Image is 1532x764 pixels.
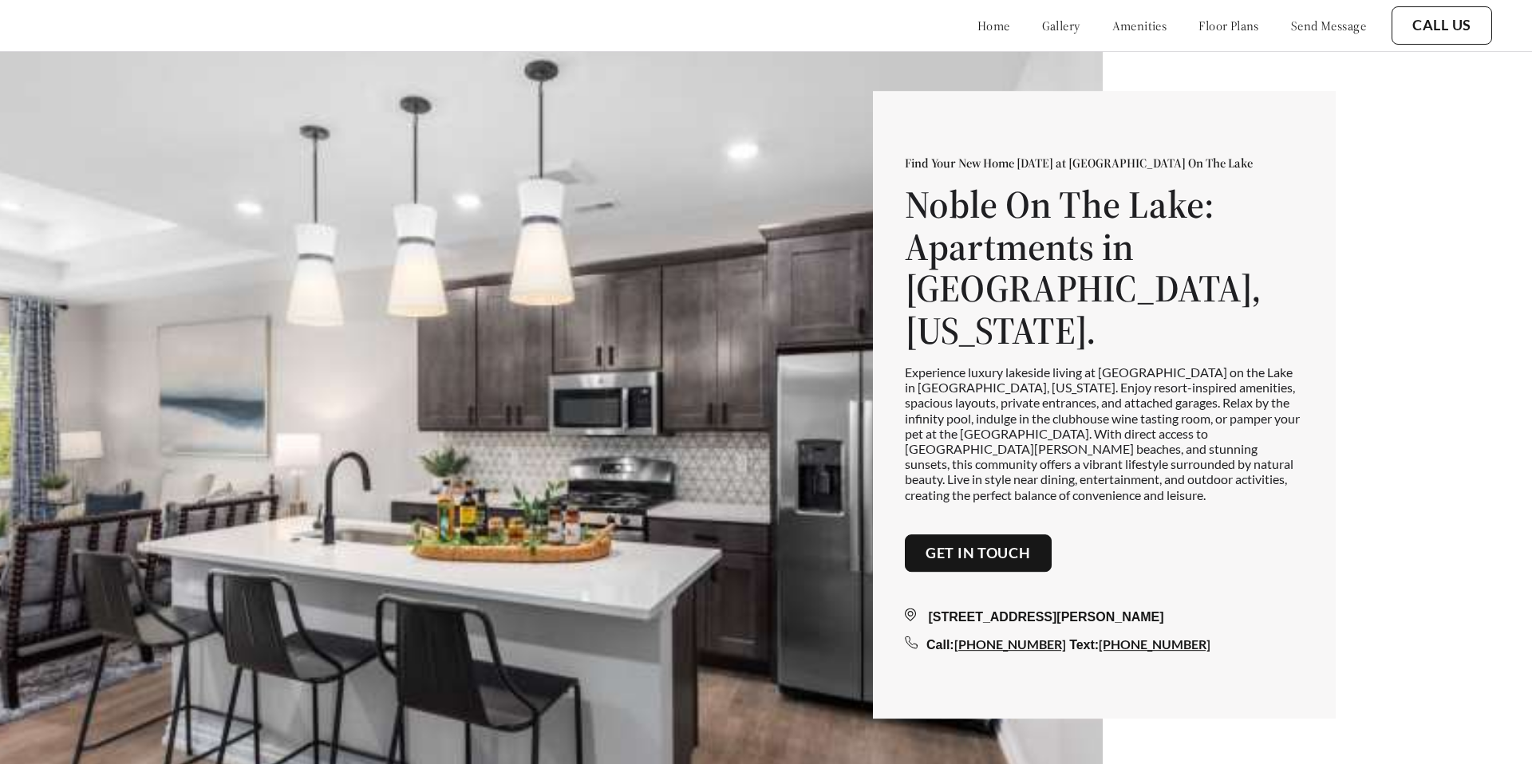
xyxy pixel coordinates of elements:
div: [STREET_ADDRESS][PERSON_NAME] [905,608,1304,628]
p: Find Your New Home [DATE] at [GEOGRAPHIC_DATA] On The Lake [905,155,1304,171]
a: floor plans [1198,18,1259,33]
p: Experience luxury lakeside living at [GEOGRAPHIC_DATA] on the Lake in [GEOGRAPHIC_DATA], [US_STAT... [905,364,1304,502]
a: amenities [1112,18,1167,33]
a: gallery [1042,18,1080,33]
a: send message [1291,18,1366,33]
a: Call Us [1412,17,1471,34]
span: Call: [926,639,954,652]
a: Get in touch [926,545,1031,562]
h1: Noble On The Lake: Apartments in [GEOGRAPHIC_DATA], [US_STATE]. [905,183,1304,352]
button: Get in touch [905,534,1052,573]
a: home [977,18,1010,33]
a: [PHONE_NUMBER] [954,637,1066,652]
button: Call Us [1392,6,1492,45]
span: Text: [1069,639,1099,652]
a: [PHONE_NUMBER] [1099,637,1210,652]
